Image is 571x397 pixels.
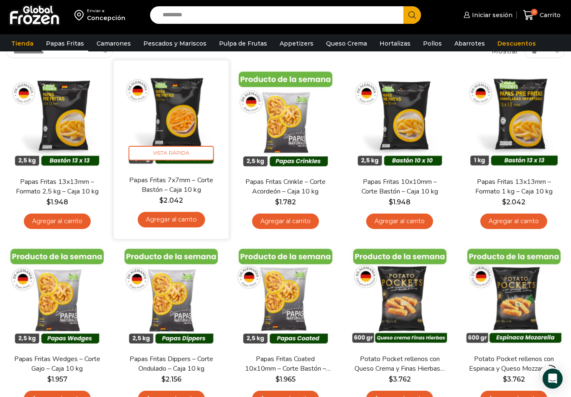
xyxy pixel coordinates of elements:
span: $ [389,375,393,383]
a: Papas Fritas Dippers – Corte Ondulado – Caja 10 kg [125,354,217,374]
a: Descuentos [493,36,540,51]
span: Carrito [538,11,561,19]
a: Pollos [419,36,446,51]
span: $ [389,198,393,206]
span: Mostrar [492,47,518,56]
select: Pedido de la tienda [6,46,113,58]
a: Papas Fritas [42,36,88,51]
span: Iniciar sesión [470,11,512,19]
bdi: 1.782 [275,198,296,206]
bdi: 1.948 [389,198,410,206]
img: address-field-icon.svg [74,8,87,22]
span: $ [275,375,280,383]
span: $ [160,196,164,204]
span: $ [502,198,506,206]
a: Appetizers [275,36,318,51]
a: Queso Crema [322,36,371,51]
a: Potato Pocket rellenos con Espinaca y Queso Mozzarella – Caja 8.4 kg [468,354,560,374]
span: 0 [531,9,538,15]
a: Agregar al carrito: “Papas Fritas 13x13mm - Formato 1 kg - Caja 10 kg” [480,214,547,229]
a: Abarrotes [450,36,489,51]
a: Agregar al carrito: “Papas Fritas 10x10mm - Corte Bastón - Caja 10 kg” [366,214,433,229]
bdi: 2.042 [160,196,183,204]
a: Papas Fritas 7x7mm – Corte Bastón – Caja 10 kg [125,175,217,195]
a: Agregar al carrito: “Papas Fritas 13x13mm - Formato 2,5 kg - Caja 10 kg” [24,214,91,229]
bdi: 1.957 [47,375,67,383]
div: Open Intercom Messenger [543,369,563,389]
a: Papas Fritas Crinkle – Corte Acordeón – Caja 10 kg [240,177,331,196]
a: Papas Fritas 10x10mm – Corte Bastón – Caja 10 kg [354,177,446,196]
a: Camarones [92,36,135,51]
a: Papas Fritas Coated 10x10mm – Corte Bastón – Caja 10 kg [240,354,331,374]
a: Agregar al carrito: “Papas Fritas Crinkle - Corte Acordeón - Caja 10 kg” [252,214,319,229]
div: Enviar a [87,8,125,14]
span: $ [275,198,279,206]
a: Hortalizas [375,36,415,51]
a: Agregar al carrito: “Papas Fritas 7x7mm - Corte Bastón - Caja 10 kg” [138,212,205,227]
div: Concepción [87,14,125,22]
a: Pescados y Mariscos [139,36,211,51]
button: Search button [403,6,421,24]
a: Papas Fritas 13x13mm – Formato 1 kg – Caja 10 kg [468,177,560,196]
span: $ [503,375,507,383]
a: Potato Pocket rellenos con Queso Crema y Finas Hierbas – Caja 8.4 kg [354,354,446,374]
span: $ [47,375,51,383]
a: Tienda [7,36,38,51]
span: Vista Rápida [129,146,214,160]
bdi: 2.042 [502,198,525,206]
bdi: 1.965 [275,375,296,383]
span: $ [46,198,51,206]
a: 0 Carrito [521,5,563,25]
a: Iniciar sesión [461,7,512,23]
bdi: 3.762 [503,375,525,383]
bdi: 2.156 [161,375,181,383]
span: $ [161,375,166,383]
bdi: 3.762 [389,375,411,383]
a: Pulpa de Frutas [215,36,271,51]
a: Papas Fritas Wedges – Corte Gajo – Caja 10 kg [11,354,103,374]
a: Papas Fritas 13x13mm – Formato 2,5 kg – Caja 10 kg [11,177,103,196]
bdi: 1.948 [46,198,68,206]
